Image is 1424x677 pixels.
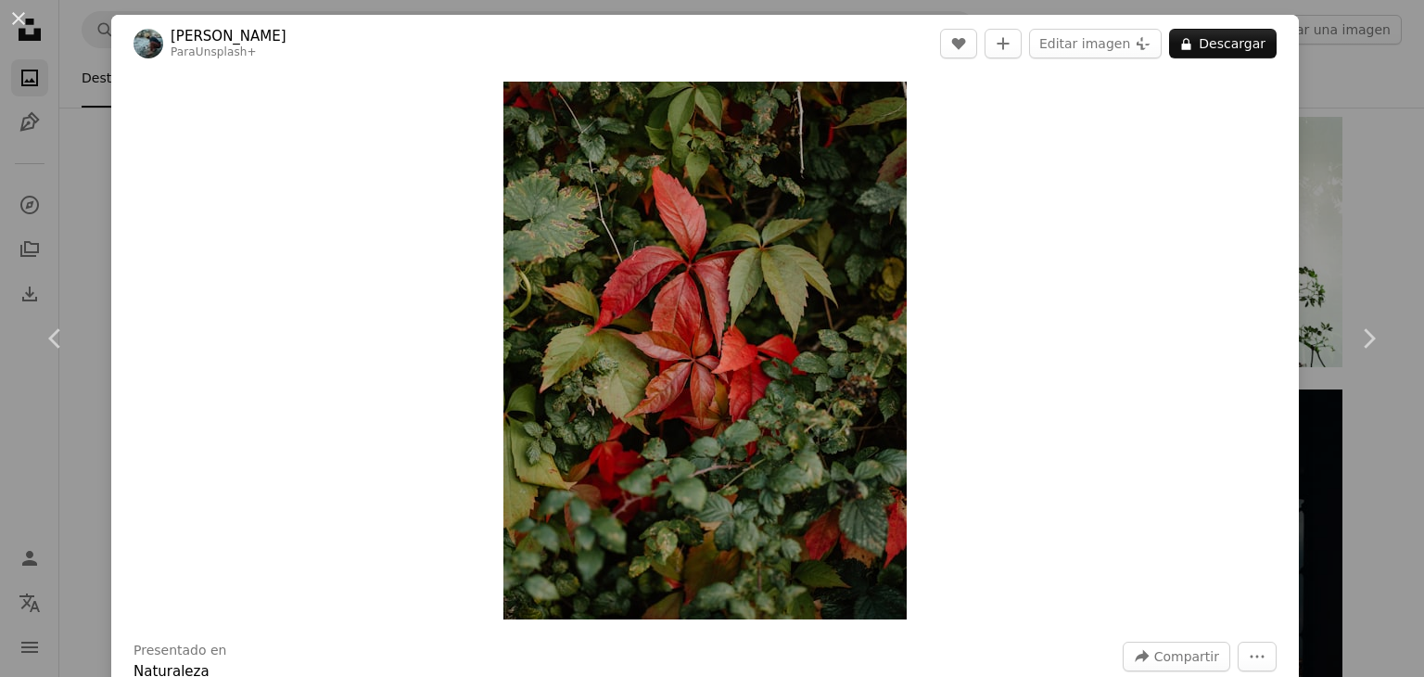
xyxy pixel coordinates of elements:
div: Para [171,45,286,60]
h3: Presentado en [133,642,227,660]
img: Hojas rojas y verdes de una planta trepadora. [503,82,907,620]
button: Más acciones [1238,642,1277,671]
button: Añade a la colección [985,29,1022,58]
button: Ampliar en esta imagen [503,82,907,620]
a: Unsplash+ [196,45,257,58]
button: Editar imagen [1029,29,1162,58]
span: Compartir [1154,643,1219,671]
a: Siguiente [1313,249,1424,428]
button: Compartir esta imagen [1123,642,1230,671]
button: Me gusta [940,29,977,58]
img: Ve al perfil de Annie Spratt [133,29,163,58]
a: [PERSON_NAME] [171,27,286,45]
button: Descargar [1169,29,1277,58]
